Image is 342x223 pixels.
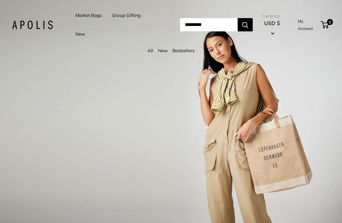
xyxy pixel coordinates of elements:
[264,20,280,26] span: USD $
[75,11,102,20] a: Market Bags
[112,11,141,20] a: Group Gifting
[261,12,282,20] span: Currency
[180,18,238,31] input: Search...
[158,48,168,53] a: New
[173,48,195,53] a: Bestsellers
[238,18,253,31] button: Search
[12,21,53,29] img: Apolis
[321,21,329,28] a: 0
[147,48,153,53] a: All
[261,18,282,38] button: USD $
[327,19,333,25] span: 0
[75,30,85,38] a: New
[298,18,318,32] a: My Account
